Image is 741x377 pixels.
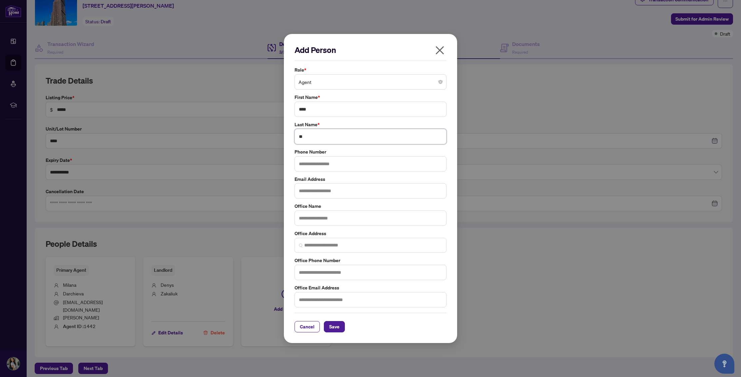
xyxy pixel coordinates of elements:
label: Office Address [295,230,446,237]
span: Save [329,321,340,332]
label: Office Email Address [295,284,446,291]
button: Open asap [714,354,734,374]
span: close-circle [438,80,442,84]
span: close [434,45,445,56]
button: Save [324,321,345,332]
label: Office Name [295,202,446,210]
label: Email Address [295,176,446,183]
label: Phone Number [295,148,446,156]
button: Cancel [295,321,320,332]
h2: Add Person [295,45,446,55]
label: Role [295,66,446,74]
img: search_icon [299,243,303,247]
label: First Name [295,94,446,101]
span: Cancel [300,321,315,332]
label: Office Phone Number [295,257,446,264]
label: Last Name [295,121,446,128]
span: Agent [299,76,442,88]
